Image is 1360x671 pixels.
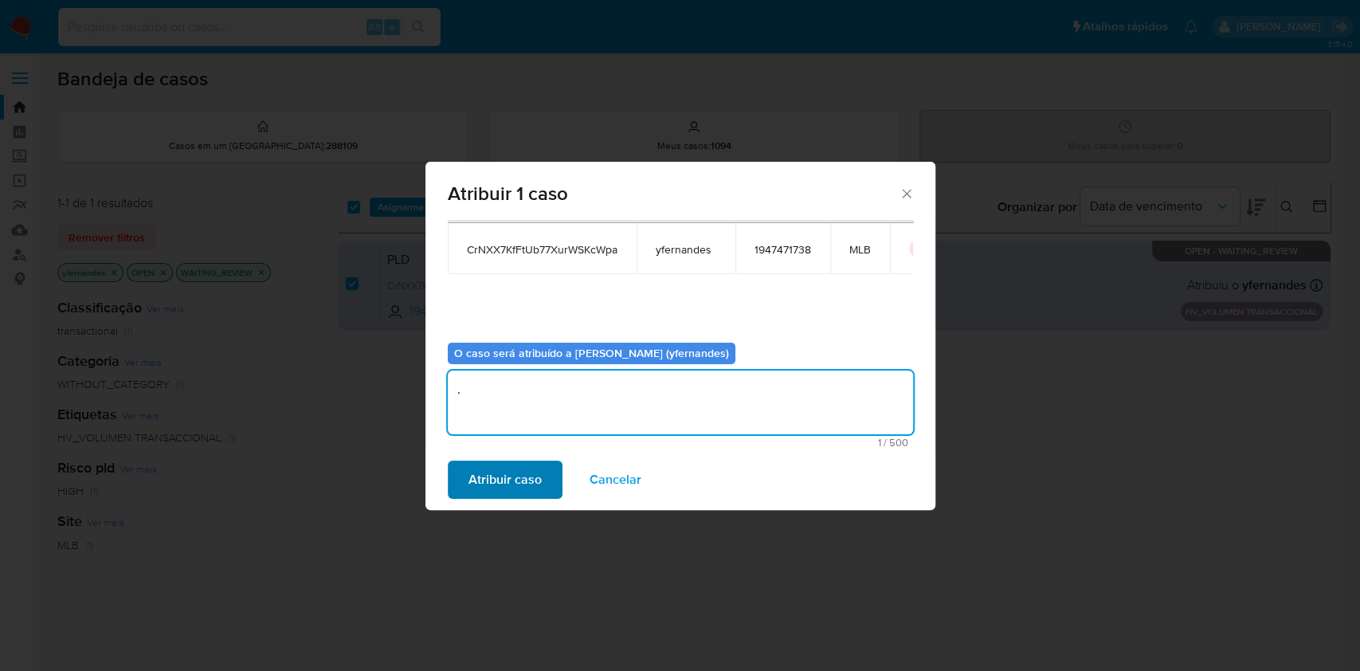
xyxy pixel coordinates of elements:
div: assign-modal [425,162,935,510]
textarea: . [448,371,913,434]
button: Cancelar [569,461,662,499]
button: icon-button [909,239,928,258]
button: Fechar a janela [899,186,913,200]
b: O caso será atribuído a [PERSON_NAME] (yfernandes) [454,345,729,361]
span: Cancelar [590,462,641,497]
span: 1947471738 [754,242,811,257]
button: Atribuir caso [448,461,562,499]
span: yfernandes [656,242,716,257]
span: Máximo de 500 caracteres [453,438,908,448]
span: Atribuir 1 caso [448,184,899,203]
span: CrNXX7KfFtUb77XurWSKcWpa [467,242,617,257]
span: MLB [849,242,871,257]
span: Atribuir caso [468,462,542,497]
